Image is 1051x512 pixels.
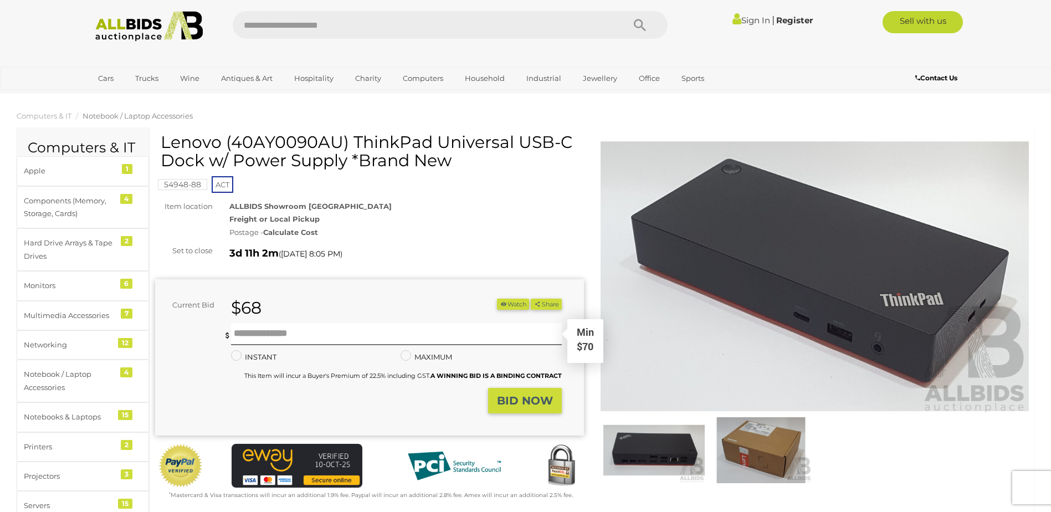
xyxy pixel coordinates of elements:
[17,402,149,432] a: Notebooks & Laptops 15
[24,194,115,221] div: Components (Memory, Storage, Cards)
[229,202,392,211] strong: ALLBIDS Showroom [GEOGRAPHIC_DATA]
[28,140,138,156] h2: Computers & IT
[17,111,71,120] a: Computers & IT
[118,410,132,420] div: 15
[17,432,149,462] a: Printers 2
[263,228,318,237] strong: Calculate Cost
[632,69,667,88] a: Office
[612,11,668,39] button: Search
[674,69,711,88] a: Sports
[17,228,149,271] a: Hard Drive Arrays & Tape Drives 2
[128,69,166,88] a: Trucks
[147,200,221,213] div: Item location
[158,179,207,190] mark: 54948-88
[158,444,203,488] img: Official PayPal Seal
[121,440,132,450] div: 2
[776,15,813,25] a: Register
[17,462,149,491] a: Projectors 3
[147,244,221,257] div: Set to close
[772,14,775,26] span: |
[229,214,320,223] strong: Freight or Local Pickup
[279,249,342,258] span: ( )
[118,499,132,509] div: 15
[24,411,115,423] div: Notebooks & Laptops
[173,69,207,88] a: Wine
[121,309,132,319] div: 7
[17,271,149,300] a: Monitors 6
[24,499,115,512] div: Servers
[17,186,149,229] a: Components (Memory, Storage, Cards) 4
[83,111,193,120] a: Notebook / Laptop Accessories
[229,226,584,239] div: Postage -
[915,72,960,84] a: Contact Us
[24,339,115,351] div: Networking
[89,11,209,42] img: Allbids.com.au
[231,298,262,318] strong: $68
[915,74,957,82] b: Contact Us
[399,444,510,488] img: PCI DSS compliant
[497,299,529,310] li: Watch this item
[231,351,276,363] label: INSTANT
[232,444,362,488] img: eWAY Payment Gateway
[732,15,770,25] a: Sign In
[169,491,573,499] small: Mastercard & Visa transactions will incur an additional 1.9% fee. Paypal will incur an additional...
[710,417,812,483] img: Lenovo (40AY0090AU) ThinkPad Universal USB-C Dock w/ Power Supply *Brand New
[244,372,562,380] small: This Item will incur a Buyer's Premium of 22.5% including GST.
[396,69,450,88] a: Computers
[539,444,583,488] img: Secured by Rapid SSL
[601,139,1029,415] img: Lenovo (40AY0090AU) ThinkPad Universal USB-C Dock w/ Power Supply *Brand New
[118,338,132,348] div: 12
[155,299,223,311] div: Current Bid
[24,441,115,453] div: Printers
[17,330,149,360] a: Networking 12
[603,417,705,483] img: Lenovo (40AY0090AU) ThinkPad Universal USB-C Dock w/ Power Supply *Brand New
[24,368,115,394] div: Notebook / Laptop Accessories
[120,279,132,289] div: 6
[458,69,512,88] a: Household
[576,69,624,88] a: Jewellery
[122,164,132,174] div: 1
[401,351,452,363] label: MAXIMUM
[91,69,121,88] a: Cars
[121,469,132,479] div: 3
[17,301,149,330] a: Multimedia Accessories 7
[158,180,207,189] a: 54948-88
[519,69,568,88] a: Industrial
[488,388,562,414] button: BID NOW
[17,360,149,402] a: Notebook / Laptop Accessories 4
[497,394,553,407] strong: BID NOW
[161,133,581,170] h1: Lenovo (40AY0090AU) ThinkPad Universal USB-C Dock w/ Power Supply *Brand New
[24,470,115,483] div: Projectors
[24,309,115,322] div: Multimedia Accessories
[497,299,529,310] button: Watch
[24,165,115,177] div: Apple
[120,194,132,204] div: 4
[281,249,340,259] span: [DATE] 8:05 PM
[229,247,279,259] strong: 3d 11h 2m
[24,279,115,292] div: Monitors
[348,69,388,88] a: Charity
[430,372,562,380] b: A WINNING BID IS A BINDING CONTRACT
[568,325,602,362] div: Min $70
[91,88,184,106] a: [GEOGRAPHIC_DATA]
[287,69,341,88] a: Hospitality
[214,69,280,88] a: Antiques & Art
[120,367,132,377] div: 4
[121,236,132,246] div: 2
[24,237,115,263] div: Hard Drive Arrays & Tape Drives
[212,176,233,193] span: ACT
[531,299,561,310] button: Share
[883,11,963,33] a: Sell with us
[17,156,149,186] a: Apple 1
